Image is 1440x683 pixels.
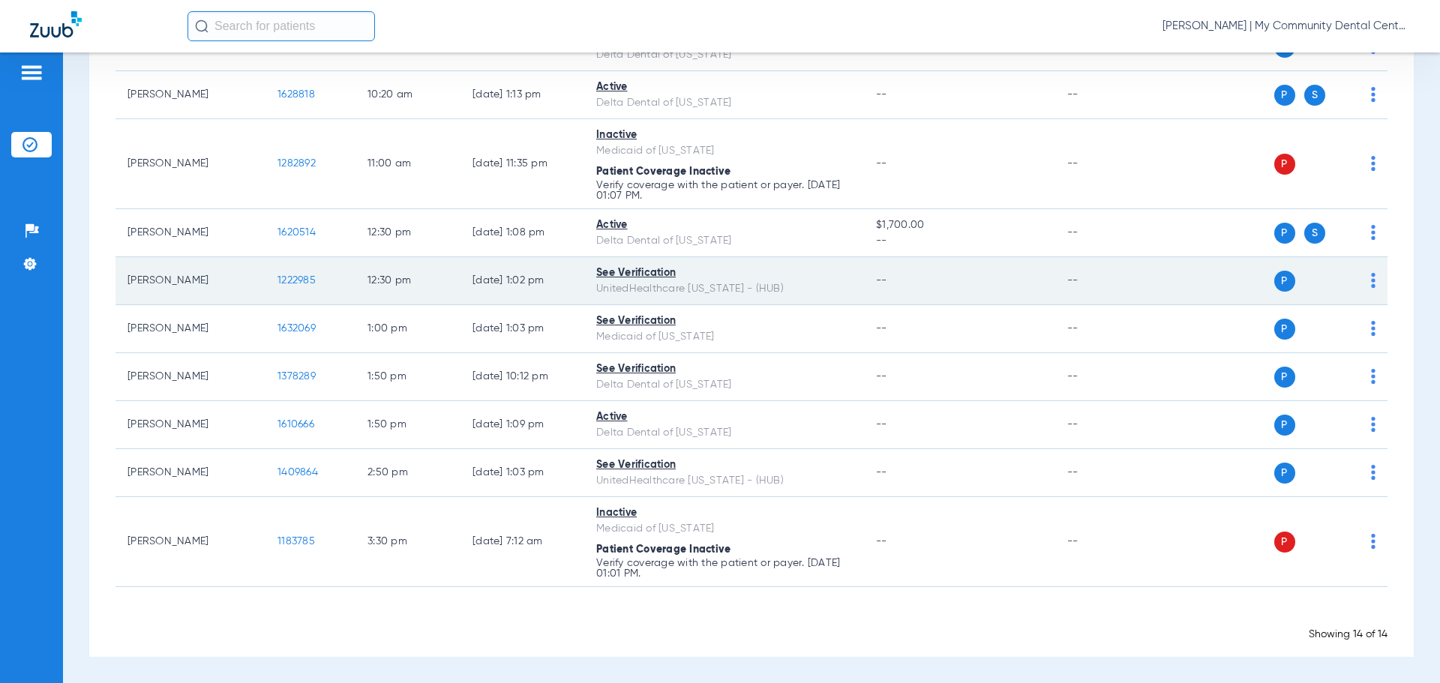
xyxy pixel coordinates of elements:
img: group-dot-blue.svg [1371,156,1375,171]
span: P [1274,532,1295,553]
img: group-dot-blue.svg [1371,87,1375,102]
div: Delta Dental of [US_STATE] [596,377,852,393]
td: [PERSON_NAME] [115,305,265,353]
img: group-dot-blue.svg [1371,369,1375,384]
span: -- [876,158,887,169]
span: Showing 14 of 14 [1309,629,1387,640]
span: S [1304,85,1325,106]
img: group-dot-blue.svg [1371,273,1375,288]
span: 1620514 [277,227,316,238]
div: See Verification [596,265,852,281]
span: 1378289 [277,371,316,382]
div: Inactive [596,127,852,143]
span: 1628818 [277,89,315,100]
span: Patient Coverage Inactive [596,166,730,177]
td: [PERSON_NAME] [115,353,265,401]
td: -- [1055,119,1156,209]
div: Medicaid of [US_STATE] [596,329,852,345]
div: See Verification [596,457,852,473]
span: -- [876,371,887,382]
span: P [1274,415,1295,436]
td: [PERSON_NAME] [115,401,265,449]
span: P [1274,271,1295,292]
p: Verify coverage with the patient or payer. [DATE] 01:01 PM. [596,558,852,579]
span: -- [876,233,1042,249]
div: Medicaid of [US_STATE] [596,143,852,159]
td: -- [1055,401,1156,449]
img: group-dot-blue.svg [1371,465,1375,480]
span: -- [876,323,887,334]
td: 10:20 AM [355,71,460,119]
td: -- [1055,449,1156,497]
span: P [1274,319,1295,340]
span: $1,700.00 [876,217,1042,233]
div: Active [596,79,852,95]
div: Delta Dental of [US_STATE] [596,95,852,111]
img: group-dot-blue.svg [1371,321,1375,336]
td: -- [1055,353,1156,401]
span: -- [876,536,887,547]
span: 1632069 [277,323,316,334]
span: 1183785 [277,536,315,547]
td: 1:50 PM [355,353,460,401]
span: P [1274,223,1295,244]
span: 1610666 [277,419,314,430]
input: Search for patients [187,11,375,41]
div: See Verification [596,361,852,377]
img: hamburger-icon [19,64,43,82]
img: group-dot-blue.svg [1371,225,1375,240]
td: 11:00 AM [355,119,460,209]
div: Active [596,409,852,425]
div: UnitedHealthcare [US_STATE] - (HUB) [596,473,852,489]
span: 1222985 [277,275,316,286]
span: P [1274,85,1295,106]
span: S [1304,223,1325,244]
img: Zuub Logo [30,11,82,37]
td: [PERSON_NAME] [115,209,265,257]
td: -- [1055,71,1156,119]
img: group-dot-blue.svg [1371,417,1375,432]
td: [DATE] 1:03 PM [460,305,584,353]
td: 3:30 PM [355,497,460,587]
p: Verify coverage with the patient or payer. [DATE] 01:07 PM. [596,180,852,201]
td: [DATE] 1:13 PM [460,71,584,119]
td: [DATE] 10:12 PM [460,353,584,401]
td: [DATE] 1:02 PM [460,257,584,305]
div: Delta Dental of [US_STATE] [596,425,852,441]
div: Active [596,217,852,233]
div: Inactive [596,505,852,521]
div: See Verification [596,313,852,329]
img: group-dot-blue.svg [1371,534,1375,549]
td: 12:30 PM [355,257,460,305]
div: Delta Dental of [US_STATE] [596,47,852,63]
span: Patient Coverage Inactive [596,544,730,555]
div: UnitedHealthcare [US_STATE] - (HUB) [596,281,852,297]
td: [DATE] 1:03 PM [460,449,584,497]
td: -- [1055,305,1156,353]
span: P [1274,463,1295,484]
td: 1:50 PM [355,401,460,449]
span: P [1274,154,1295,175]
td: [DATE] 11:35 PM [460,119,584,209]
div: Delta Dental of [US_STATE] [596,233,852,249]
td: 12:30 PM [355,209,460,257]
img: Search Icon [195,19,208,33]
td: [DATE] 1:09 PM [460,401,584,449]
td: [PERSON_NAME] [115,257,265,305]
span: 1282892 [277,158,316,169]
td: [PERSON_NAME] [115,119,265,209]
td: 2:50 PM [355,449,460,497]
td: [DATE] 1:08 PM [460,209,584,257]
td: -- [1055,257,1156,305]
span: P [1274,367,1295,388]
span: -- [876,419,887,430]
iframe: Chat Widget [1365,611,1440,683]
td: -- [1055,497,1156,587]
span: -- [876,275,887,286]
td: [PERSON_NAME] [115,449,265,497]
div: Medicaid of [US_STATE] [596,521,852,537]
td: [PERSON_NAME] [115,71,265,119]
span: [PERSON_NAME] | My Community Dental Centers [1162,19,1410,34]
span: -- [876,89,887,100]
